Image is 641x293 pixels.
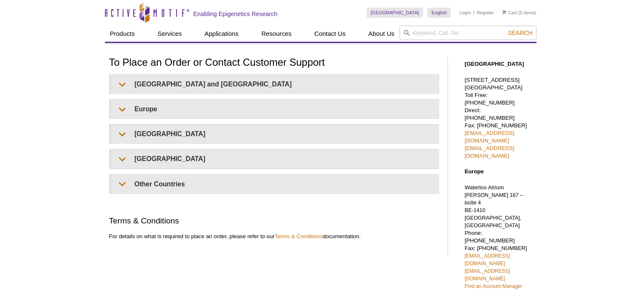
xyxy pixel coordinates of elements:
a: [EMAIL_ADDRESS][DOMAIN_NAME] [465,253,510,266]
li: | [473,8,475,18]
h2: Terms & Conditions [109,215,439,226]
strong: Europe [465,168,484,175]
a: Products [105,26,140,42]
button: Search [505,29,535,37]
h1: To Place an Order or Contact Customer Support [109,57,439,69]
a: Terms & Conditions [274,233,322,239]
a: [EMAIL_ADDRESS][DOMAIN_NAME] [465,268,510,282]
summary: [GEOGRAPHIC_DATA] [111,124,439,143]
a: Applications [199,26,244,42]
a: Contact Us [309,26,351,42]
a: Login [459,10,471,16]
a: Services [153,26,187,42]
a: Cart [502,10,517,16]
a: English [427,8,451,18]
h2: Enabling Epigenetics Research [193,10,278,18]
summary: Europe [111,99,439,118]
a: [GEOGRAPHIC_DATA] [367,8,424,18]
p: [STREET_ADDRESS] [GEOGRAPHIC_DATA] Toll Free: [PHONE_NUMBER] Direct: [PHONE_NUMBER] Fax: [PHONE_N... [465,76,532,160]
span: Search [508,30,532,36]
strong: [GEOGRAPHIC_DATA] [465,61,524,67]
a: Register [477,10,494,16]
a: About Us [363,26,400,42]
a: [EMAIL_ADDRESS][DOMAIN_NAME] [465,130,515,144]
summary: [GEOGRAPHIC_DATA] [111,149,439,168]
input: Keyword, Cat. No. [400,26,536,40]
summary: Other Countries [111,175,439,194]
li: (0 items) [502,8,536,18]
span: [PERSON_NAME] 167 – boîte 4 BE-1410 [GEOGRAPHIC_DATA], [GEOGRAPHIC_DATA] [465,192,523,228]
a: [EMAIL_ADDRESS][DOMAIN_NAME] [465,145,515,159]
p: For details on what is required to place an order, please refer to our documentation. [109,233,439,240]
summary: [GEOGRAPHIC_DATA] and [GEOGRAPHIC_DATA] [111,75,439,94]
p: Waterloo Atrium Phone: [PHONE_NUMBER] Fax: [PHONE_NUMBER] [465,184,532,290]
a: Find an Account Manager [465,283,523,289]
img: Your Cart [502,10,506,14]
a: Resources [256,26,297,42]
